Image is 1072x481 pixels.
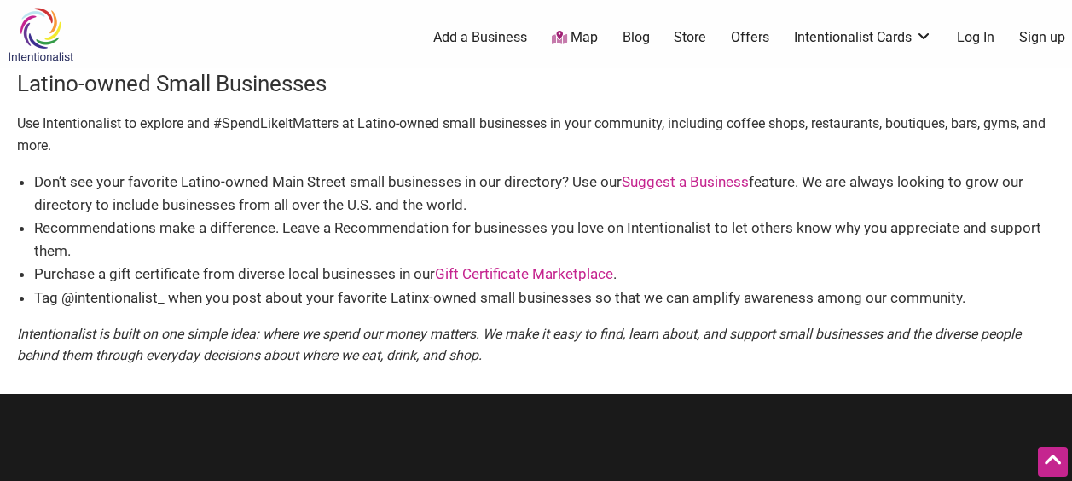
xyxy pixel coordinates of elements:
a: Map [552,28,598,48]
li: Purchase a gift certificate from diverse local businesses in our . [34,263,1055,286]
li: Recommendations make a difference. Leave a Recommendation for businesses you love on Intentionali... [34,217,1055,263]
p: Use Intentionalist to explore and #SpendLikeItMatters at Latino-owned small businesses in your co... [17,113,1055,156]
em: Intentionalist is built on one simple idea: where we spend our money matters. We make it easy to ... [17,326,1021,364]
li: Don’t see your favorite Latino-owned Main Street small businesses in our directory? Use our featu... [34,171,1055,217]
a: Offers [731,28,769,47]
a: Sign up [1019,28,1065,47]
a: Gift Certificate Marketplace [435,265,613,282]
li: Tag @intentionalist_ when you post about your favorite Latinx-owned small businesses so that we c... [34,287,1055,310]
a: Intentionalist Cards [794,28,932,47]
a: Suggest a Business [622,173,749,190]
a: Store [674,28,706,47]
a: Blog [623,28,650,47]
h3: Latino-owned Small Businesses [17,68,1055,99]
a: Log In [957,28,994,47]
div: Scroll Back to Top [1038,447,1068,477]
a: Add a Business [433,28,527,47]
